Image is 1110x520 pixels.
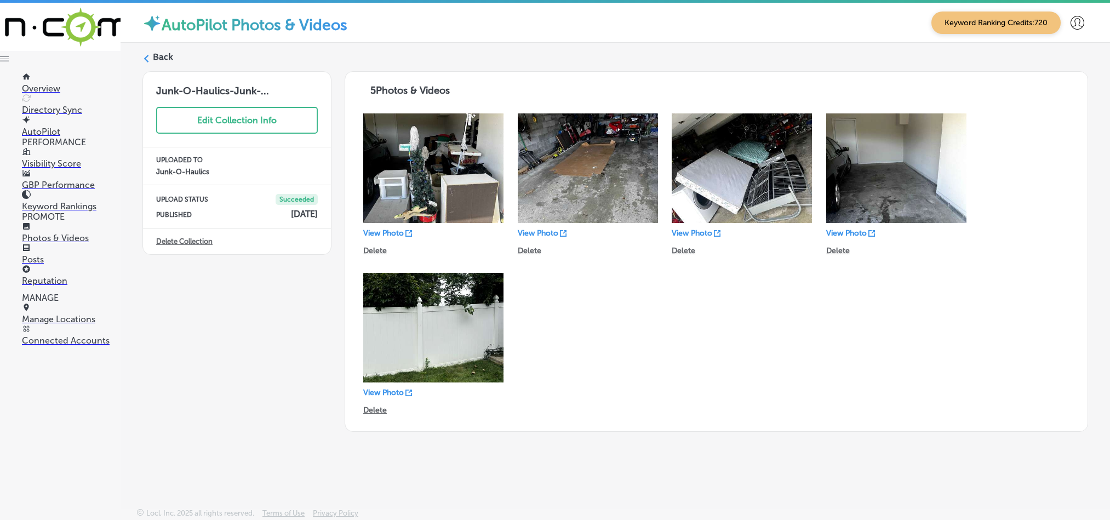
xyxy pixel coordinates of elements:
p: Locl, Inc. 2025 all rights reserved. [146,509,254,517]
span: 5 Photos & Videos [370,84,450,96]
p: Visibility Score [22,158,121,169]
p: UPLOADED TO [156,156,318,164]
p: Overview [22,83,121,94]
img: autopilot-icon [142,14,162,33]
span: Keyword Ranking Credits: 720 [931,12,1061,34]
a: Manage Locations [22,304,121,324]
p: Delete [518,246,541,255]
p: Connected Accounts [22,335,121,346]
p: Delete [672,246,695,255]
p: UPLOAD STATUS [156,196,208,203]
a: Posts [22,244,121,265]
label: Back [153,51,173,63]
img: Collection thumbnail [672,113,812,223]
p: MANAGE [22,293,121,303]
a: Delete Collection [156,237,213,245]
p: Manage Locations [22,314,121,324]
a: GBP Performance [22,169,121,190]
p: Directory Sync [22,105,121,115]
a: View Photo [518,228,567,238]
p: GBP Performance [22,180,121,190]
a: Overview [22,73,121,94]
p: PERFORMANCE [22,137,121,147]
a: AutoPilot [22,116,121,137]
p: View Photo [518,228,558,238]
p: Delete [363,405,387,415]
a: View Photo [826,228,875,238]
p: Delete [826,246,850,255]
p: Photos & Videos [22,233,121,243]
p: Reputation [22,276,121,286]
a: View Photo [363,388,412,397]
a: Keyword Rankings [22,191,121,212]
a: Connected Accounts [22,325,121,346]
img: Collection thumbnail [518,113,658,223]
p: View Photo [826,228,867,238]
a: Directory Sync [22,94,121,115]
h3: Junk-O-Haulics-Junk-... [143,72,331,97]
button: Edit Collection Info [156,107,318,134]
p: Delete [363,246,387,255]
a: Photos & Videos [22,222,121,243]
a: View Photo [672,228,720,238]
img: Collection thumbnail [363,273,503,382]
p: View Photo [363,228,404,238]
p: View Photo [363,388,404,397]
a: Visibility Score [22,148,121,169]
h4: [DATE] [291,209,318,219]
p: Keyword Rankings [22,201,121,212]
p: Posts [22,254,121,265]
img: Collection thumbnail [363,113,503,223]
a: View Photo [363,228,412,238]
p: PUBLISHED [156,211,192,219]
span: Succeeded [276,194,318,205]
p: AutoPilot [22,127,121,137]
p: PROMOTE [22,212,121,222]
h4: Junk-O-Haulics [156,168,318,176]
p: View Photo [672,228,712,238]
a: Reputation [22,265,121,286]
label: AutoPilot Photos & Videos [162,16,347,34]
img: Collection thumbnail [826,113,966,223]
